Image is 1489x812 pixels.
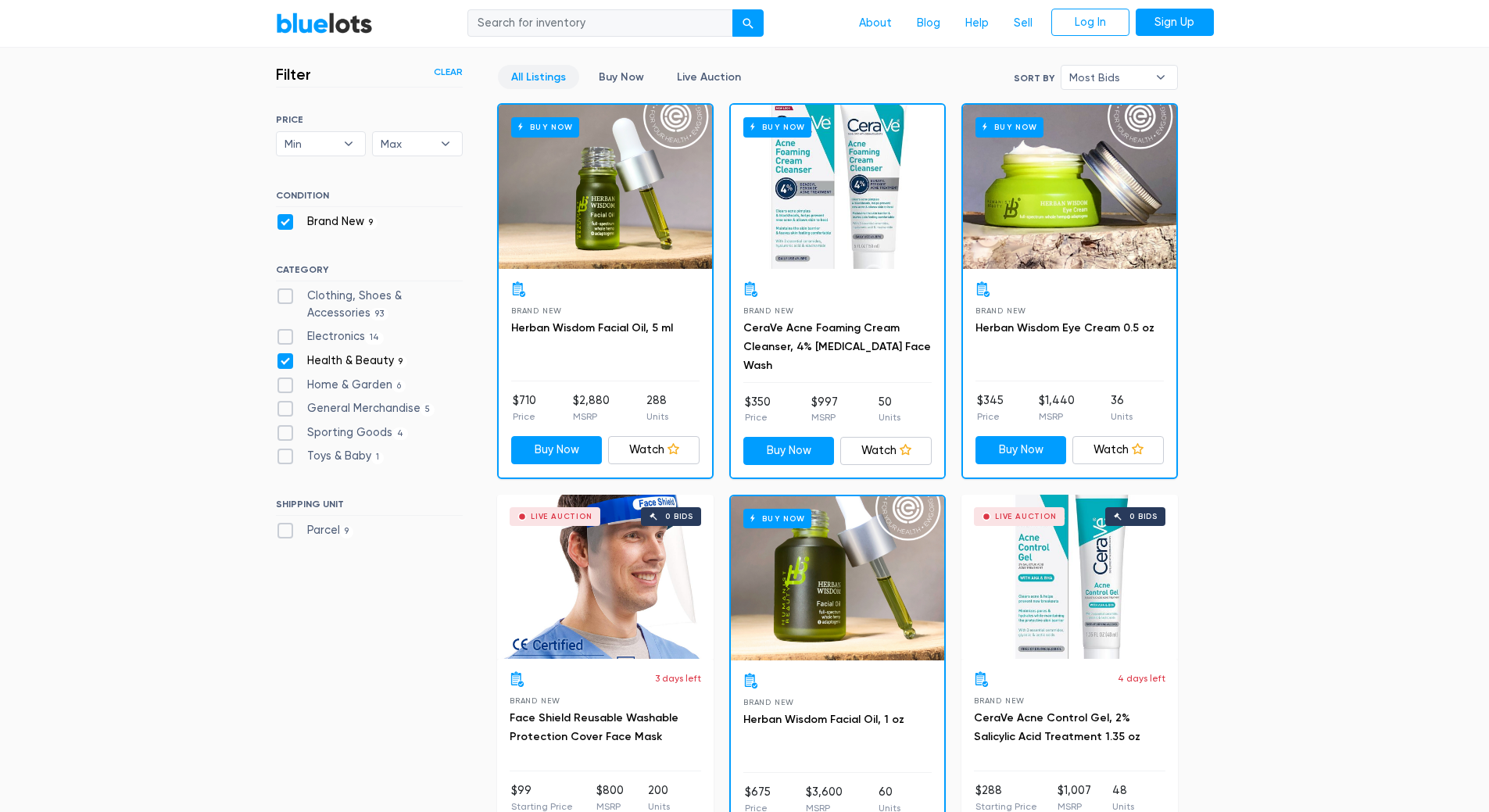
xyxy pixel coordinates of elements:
[1051,9,1129,37] a: Log In
[974,696,1025,705] span: Brand New
[646,392,668,424] li: 288
[573,392,610,424] li: $2,880
[1039,392,1075,424] li: $1,440
[340,526,354,538] span: 9
[276,377,406,394] label: Home & Garden
[276,499,463,516] h6: SHIPPING UNIT
[511,306,562,315] span: Brand New
[392,380,406,392] span: 6
[510,711,678,743] a: Face Shield Reusable Washable Protection Cover Face Mask
[276,65,311,84] h3: Filter
[974,711,1140,743] a: CeraVe Acne Control Gel, 2% Salicylic Acid Treatment 1.35 oz
[497,495,714,659] a: Live Auction 0 bids
[975,321,1154,334] a: Herban Wisdom Eye Cream 0.5 oz
[1129,513,1158,520] div: 0 bids
[364,216,378,229] span: 9
[1001,9,1045,38] a: Sell
[276,448,385,465] label: Toys & Baby
[743,713,904,726] a: Herban Wisdom Facial Oil, 1 oz
[743,437,835,465] a: Buy Now
[467,9,733,38] input: Search for inventory
[276,114,463,125] h6: PRICE
[276,522,354,539] label: Parcel
[961,495,1178,659] a: Live Auction 0 bids
[499,105,712,269] a: Buy Now
[811,394,838,425] li: $997
[513,392,536,424] li: $710
[1069,66,1147,89] span: Most Bids
[975,306,1026,315] span: Brand New
[392,427,409,440] span: 4
[1014,71,1054,85] label: Sort By
[276,264,463,281] h6: CATEGORY
[573,410,610,424] p: MSRP
[1144,66,1177,89] b: ▾
[276,328,385,345] label: Electronics
[975,436,1067,464] a: Buy Now
[840,437,932,465] a: Watch
[276,288,463,321] label: Clothing, Shoes & Accessories
[276,213,378,231] label: Brand New
[434,65,463,79] a: Clear
[608,436,700,464] a: Watch
[743,698,794,706] span: Brand New
[811,410,838,424] p: MSRP
[276,400,435,417] label: General Merchandise
[511,321,673,334] a: Herban Wisdom Facial Oil, 5 ml
[977,392,1004,424] li: $345
[381,132,432,156] span: Max
[977,410,1004,424] p: Price
[953,9,1001,38] a: Help
[731,496,944,660] a: Buy Now
[510,696,560,705] span: Brand New
[370,308,389,320] span: 93
[1136,9,1214,37] a: Sign Up
[975,117,1043,137] h6: Buy Now
[743,306,794,315] span: Brand New
[904,9,953,38] a: Blog
[1118,671,1165,685] p: 4 days left
[664,65,754,89] a: Live Auction
[646,410,668,424] p: Units
[995,513,1057,520] div: Live Auction
[963,105,1176,269] a: Buy Now
[332,132,365,156] b: ▾
[743,117,811,137] h6: Buy Now
[731,105,944,269] a: Buy Now
[1111,410,1133,424] p: Units
[276,190,463,207] h6: CONDITION
[421,403,435,416] span: 5
[743,321,931,372] a: CeraVe Acne Foaming Cream Cleanser, 4% [MEDICAL_DATA] Face Wash
[429,132,462,156] b: ▾
[511,117,579,137] h6: Buy Now
[1072,436,1164,464] a: Watch
[513,410,536,424] p: Price
[285,132,336,156] span: Min
[1111,392,1133,424] li: 36
[531,513,592,520] div: Live Auction
[498,65,579,89] a: All Listings
[743,509,811,528] h6: Buy Now
[276,12,373,34] a: BlueLots
[665,513,693,520] div: 0 bids
[847,9,904,38] a: About
[276,424,409,442] label: Sporting Goods
[745,394,771,425] li: $350
[585,65,657,89] a: Buy Now
[276,352,408,370] label: Health & Beauty
[511,436,603,464] a: Buy Now
[394,356,408,368] span: 9
[879,394,900,425] li: 50
[655,671,701,685] p: 3 days left
[745,410,771,424] p: Price
[1039,410,1075,424] p: MSRP
[879,410,900,424] p: Units
[371,452,385,464] span: 1
[365,332,385,345] span: 14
